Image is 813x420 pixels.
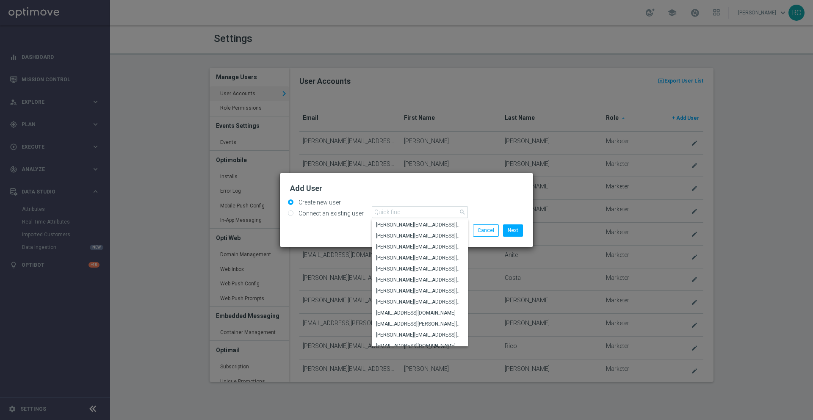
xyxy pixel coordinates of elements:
[372,206,468,218] input: Quick find
[290,183,523,193] h2: Add User
[296,199,341,206] label: Create new user
[473,224,499,236] button: Cancel
[503,224,523,236] button: Next
[376,221,464,228] span: [PERSON_NAME][EMAIL_ADDRESS][PERSON_NAME][DOMAIN_NAME]
[376,243,464,250] span: [PERSON_NAME][EMAIL_ADDRESS][DOMAIN_NAME]
[376,254,464,261] span: [PERSON_NAME][EMAIL_ADDRESS][DOMAIN_NAME]
[376,332,464,338] span: [PERSON_NAME][EMAIL_ADDRESS][PERSON_NAME][DOMAIN_NAME]
[459,209,466,216] span: search
[376,298,464,305] span: [PERSON_NAME][EMAIL_ADDRESS][DOMAIN_NAME]
[376,276,464,283] span: [PERSON_NAME][EMAIL_ADDRESS][DOMAIN_NAME]
[376,265,464,272] span: [PERSON_NAME][EMAIL_ADDRESS][DOMAIN_NAME]
[376,287,464,294] span: [PERSON_NAME][EMAIL_ADDRESS][PERSON_NAME][DOMAIN_NAME]
[376,309,464,316] span: [EMAIL_ADDRESS][DOMAIN_NAME]
[376,343,464,349] span: [EMAIL_ADDRESS][DOMAIN_NAME]
[376,321,464,327] span: [EMAIL_ADDRESS][PERSON_NAME][DOMAIN_NAME]
[296,210,364,217] label: Connect an existing user
[376,232,464,239] span: [PERSON_NAME][EMAIL_ADDRESS][DOMAIN_NAME]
